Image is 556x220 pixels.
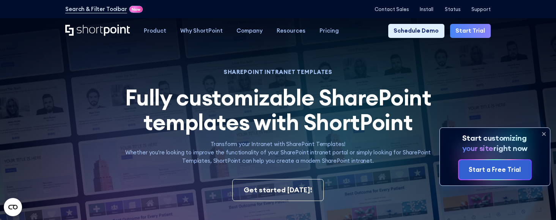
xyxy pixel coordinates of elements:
a: Product [137,24,173,38]
a: Contact Sales [375,6,409,12]
div: Get started [DATE]! [244,185,312,195]
a: Schedule Demo [388,24,444,38]
a: Resources [270,24,313,38]
div: Resources [277,27,306,35]
a: Support [471,6,491,12]
a: Install [420,6,433,12]
a: Start Trial [450,24,491,38]
a: Get started [DATE]! [232,179,324,201]
p: Transform your Intranet with SharePoint Templates! Whether you're looking to improve the function... [115,140,441,165]
span: Fully customizable SharePoint templates with ShortPoint [125,83,431,136]
button: Open CMP widget [4,198,22,216]
h1: SHAREPOINT INTRANET TEMPLATES [115,69,441,74]
div: Product [144,27,166,35]
a: Status [445,6,460,12]
a: Pricing [312,24,346,38]
a: Home [65,25,130,37]
div: Pricing [320,27,339,35]
a: Company [230,24,270,38]
div: Company [236,27,263,35]
iframe: Chat Widget [419,132,556,220]
a: Search & Filter Toolbar [65,5,127,13]
div: Start a Free Trial [469,165,521,174]
a: Why ShortPoint [173,24,230,38]
div: Why ShortPoint [180,27,223,35]
a: Start a Free Trial [459,160,531,179]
